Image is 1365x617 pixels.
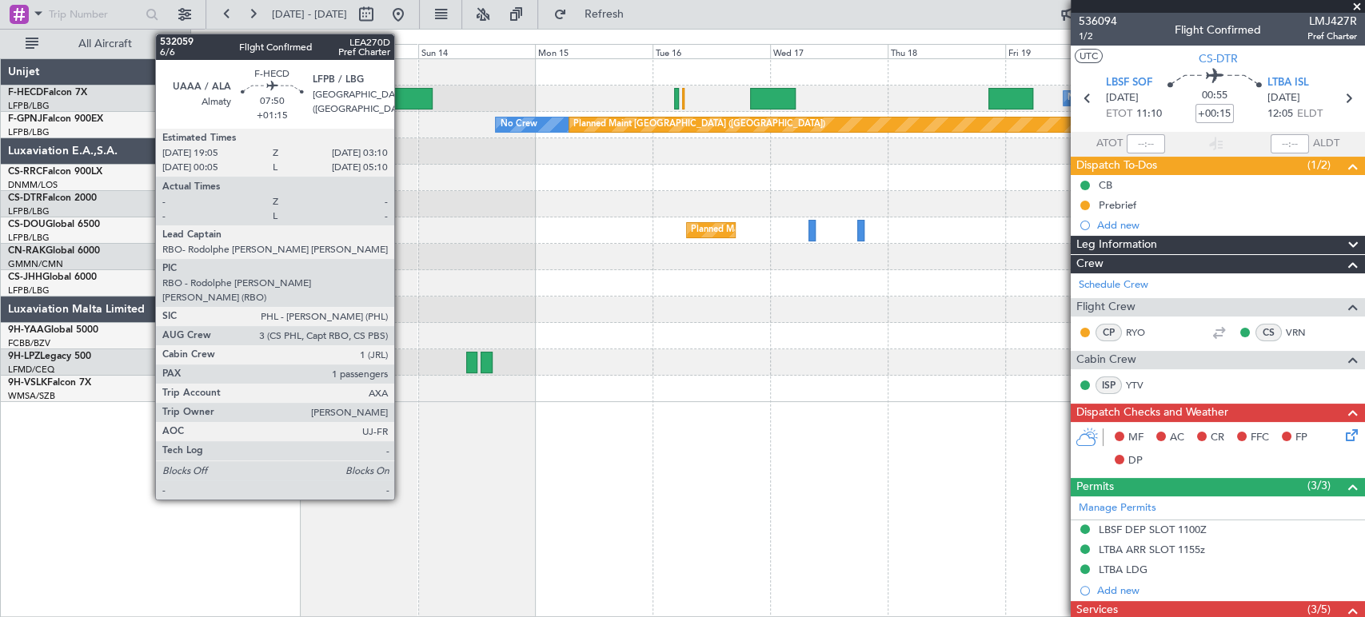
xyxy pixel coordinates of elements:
[1313,136,1339,152] span: ALDT
[1096,324,1122,341] div: CP
[1099,563,1147,576] div: LTBA LDG
[8,179,58,191] a: DNMM/LOS
[8,246,100,256] a: CN-RAKGlobal 6000
[1251,430,1269,446] span: FFC
[1099,198,1136,212] div: Prebrief
[8,220,100,229] a: CS-DOUGlobal 6500
[1079,500,1156,516] a: Manage Permits
[1079,277,1148,293] a: Schedule Crew
[1202,88,1227,104] span: 00:55
[1267,90,1300,106] span: [DATE]
[546,2,642,27] button: Refresh
[1297,106,1323,122] span: ELDT
[18,31,174,57] button: All Aircraft
[1099,523,1207,536] div: LBSF DEP SLOT 1100Z
[8,273,97,282] a: CS-JHHGlobal 6000
[8,167,102,177] a: CS-RRCFalcon 900LX
[1096,136,1123,152] span: ATOT
[1096,376,1122,394] div: ISP
[1126,325,1162,340] a: RYO
[8,114,42,124] span: F-GPNJ
[1106,90,1139,106] span: [DATE]
[301,44,418,58] div: Sat 13
[1079,30,1117,43] span: 1/2
[8,167,42,177] span: CS-RRC
[1136,106,1162,122] span: 11:10
[8,88,87,98] a: F-HECDFalcon 7X
[8,352,40,361] span: 9H-LPZ
[1286,325,1322,340] a: VRN
[8,100,50,112] a: LFPB/LBG
[194,32,221,46] div: [DATE]
[1075,49,1103,63] button: UTC
[1076,255,1104,273] span: Crew
[8,258,63,270] a: GMMN/CMN
[1128,453,1143,469] span: DP
[8,378,91,388] a: 9H-VSLKFalcon 7X
[1267,75,1309,91] span: LTBA ISL
[1128,430,1143,446] span: MF
[8,88,43,98] span: F-HECD
[500,113,537,137] div: No Crew
[1076,236,1157,254] span: Leg Information
[1307,477,1331,494] span: (3/3)
[573,113,825,137] div: Planned Maint [GEOGRAPHIC_DATA] ([GEOGRAPHIC_DATA])
[1079,13,1117,30] span: 536094
[1097,218,1357,232] div: Add new
[1307,13,1357,30] span: LMJ427R
[49,2,141,26] input: Trip Number
[1127,134,1165,153] input: --:--
[8,325,44,335] span: 9H-YAA
[535,44,653,58] div: Mon 15
[8,114,103,124] a: F-GPNJFalcon 900EX
[1170,430,1184,446] span: AC
[8,285,50,297] a: LFPB/LBG
[8,193,97,203] a: CS-DTRFalcon 2000
[1097,583,1357,597] div: Add new
[8,273,42,282] span: CS-JHH
[1199,50,1238,67] span: CS-DTR
[1267,106,1293,122] span: 12:05
[691,218,943,242] div: Planned Maint [GEOGRAPHIC_DATA] ([GEOGRAPHIC_DATA])
[8,193,42,203] span: CS-DTR
[1307,157,1331,173] span: (1/2)
[1106,106,1132,122] span: ETOT
[1099,178,1112,192] div: CB
[8,364,54,376] a: LFMD/CEQ
[8,246,46,256] span: CN-RAK
[8,205,50,217] a: LFPB/LBG
[8,126,50,138] a: LFPB/LBG
[770,44,888,58] div: Wed 17
[1076,478,1114,496] span: Permits
[8,378,47,388] span: 9H-VSLK
[8,325,98,335] a: 9H-YAAGlobal 5000
[1076,157,1157,175] span: Dispatch To-Dos
[1005,44,1123,58] div: Fri 19
[1307,30,1357,43] span: Pref Charter
[1126,378,1162,392] a: YTV
[1211,430,1224,446] span: CR
[183,44,301,58] div: Fri 12
[1076,404,1228,422] span: Dispatch Checks and Weather
[8,390,55,402] a: WMSA/SZB
[272,7,347,22] span: [DATE] - [DATE]
[1099,543,1205,556] div: LTBA ARR SLOT 1155z
[8,220,46,229] span: CS-DOU
[1175,22,1261,38] div: Flight Confirmed
[570,9,637,20] span: Refresh
[888,44,1005,58] div: Thu 18
[418,44,536,58] div: Sun 14
[1295,430,1307,446] span: FP
[8,337,50,349] a: FCBB/BZV
[1068,86,1104,110] div: No Crew
[1255,324,1282,341] div: CS
[1076,351,1136,369] span: Cabin Crew
[8,232,50,244] a: LFPB/LBG
[42,38,169,50] span: All Aircraft
[653,44,770,58] div: Tue 16
[8,352,91,361] a: 9H-LPZLegacy 500
[1076,298,1136,316] span: Flight Crew
[1106,75,1152,91] span: LBSF SOF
